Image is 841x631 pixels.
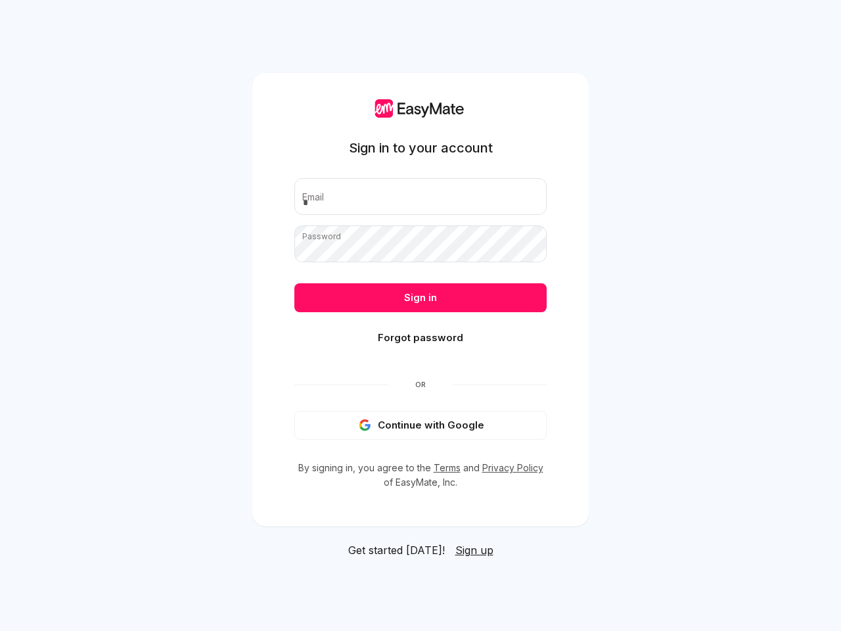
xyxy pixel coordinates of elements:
[294,461,547,490] p: By signing in, you agree to the and of EasyMate, Inc.
[348,542,445,558] span: Get started [DATE]!
[434,462,461,473] a: Terms
[294,283,547,312] button: Sign in
[349,139,493,157] h1: Sign in to your account
[455,542,493,558] a: Sign up
[389,379,452,390] span: Or
[455,544,493,557] span: Sign up
[482,462,543,473] a: Privacy Policy
[294,323,547,352] button: Forgot password
[294,411,547,440] button: Continue with Google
